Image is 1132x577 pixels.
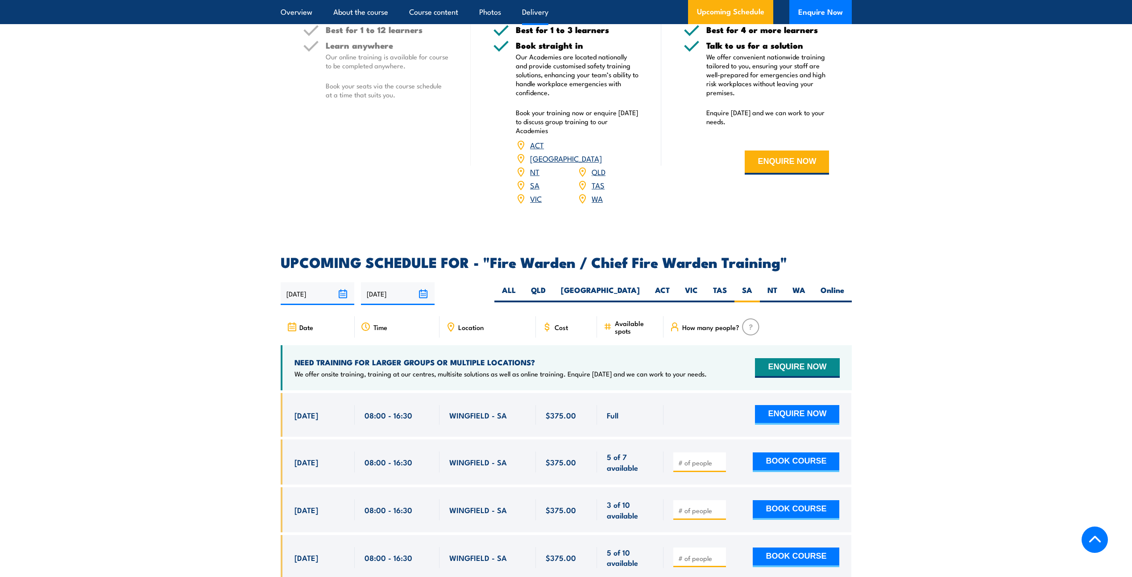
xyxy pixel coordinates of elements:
[326,52,449,70] p: Our online training is available for course to be completed anywhere.
[678,554,723,563] input: # of people
[546,410,576,420] span: $375.00
[516,108,639,135] p: Book your training now or enquire [DATE] to discuss group training to our Academies
[281,255,852,268] h2: UPCOMING SCHEDULE FOR - "Fire Warden / Chief Fire Warden Training"
[592,193,603,204] a: WA
[678,458,723,467] input: # of people
[281,282,354,305] input: From date
[449,410,507,420] span: WINGFIELD - SA
[785,285,813,302] label: WA
[647,285,677,302] label: ACT
[523,285,553,302] label: QLD
[458,323,484,331] span: Location
[555,323,568,331] span: Cost
[682,323,739,331] span: How many people?
[365,410,412,420] span: 08:00 - 16:30
[755,358,839,378] button: ENQUIRE NOW
[745,151,829,175] button: ENQUIRE NOW
[755,405,839,425] button: ENQUIRE NOW
[365,505,412,515] span: 08:00 - 16:30
[516,52,639,97] p: Our Academies are located nationally and provide customised safety training solutions, enhancing ...
[449,552,507,563] span: WINGFIELD - SA
[706,25,829,34] h5: Best for 4 or more learners
[530,180,539,190] a: SA
[516,25,639,34] h5: Best for 1 to 3 learners
[592,166,605,177] a: QLD
[449,505,507,515] span: WINGFIELD - SA
[753,548,839,567] button: BOOK COURSE
[546,505,576,515] span: $375.00
[294,457,318,467] span: [DATE]
[760,285,785,302] label: NT
[299,323,313,331] span: Date
[530,139,544,150] a: ACT
[705,285,734,302] label: TAS
[734,285,760,302] label: SA
[607,499,654,520] span: 3 of 10 available
[294,552,318,563] span: [DATE]
[753,452,839,472] button: BOOK COURSE
[365,552,412,563] span: 08:00 - 16:30
[326,25,449,34] h5: Best for 1 to 12 learners
[365,457,412,467] span: 08:00 - 16:30
[294,505,318,515] span: [DATE]
[546,457,576,467] span: $375.00
[546,552,576,563] span: $375.00
[530,153,602,163] a: [GEOGRAPHIC_DATA]
[607,452,654,472] span: 5 of 7 available
[294,357,707,367] h4: NEED TRAINING FOR LARGER GROUPS OR MULTIPLE LOCATIONS?
[326,41,449,50] h5: Learn anywhere
[294,369,707,378] p: We offer onsite training, training at our centres, multisite solutions as well as online training...
[373,323,387,331] span: Time
[677,285,705,302] label: VIC
[592,180,605,190] a: TAS
[615,319,657,334] span: Available spots
[361,282,435,305] input: To date
[516,41,639,50] h5: Book straight in
[706,52,829,97] p: We offer convenient nationwide training tailored to you, ensuring your staff are well-prepared fo...
[449,457,507,467] span: WINGFIELD - SA
[326,81,449,99] p: Book your seats via the course schedule at a time that suits you.
[706,108,829,126] p: Enquire [DATE] and we can work to your needs.
[294,410,318,420] span: [DATE]
[753,500,839,520] button: BOOK COURSE
[607,410,618,420] span: Full
[530,166,539,177] a: NT
[530,193,542,204] a: VIC
[813,285,852,302] label: Online
[706,41,829,50] h5: Talk to us for a solution
[678,506,723,515] input: # of people
[553,285,647,302] label: [GEOGRAPHIC_DATA]
[494,285,523,302] label: ALL
[607,547,654,568] span: 5 of 10 available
